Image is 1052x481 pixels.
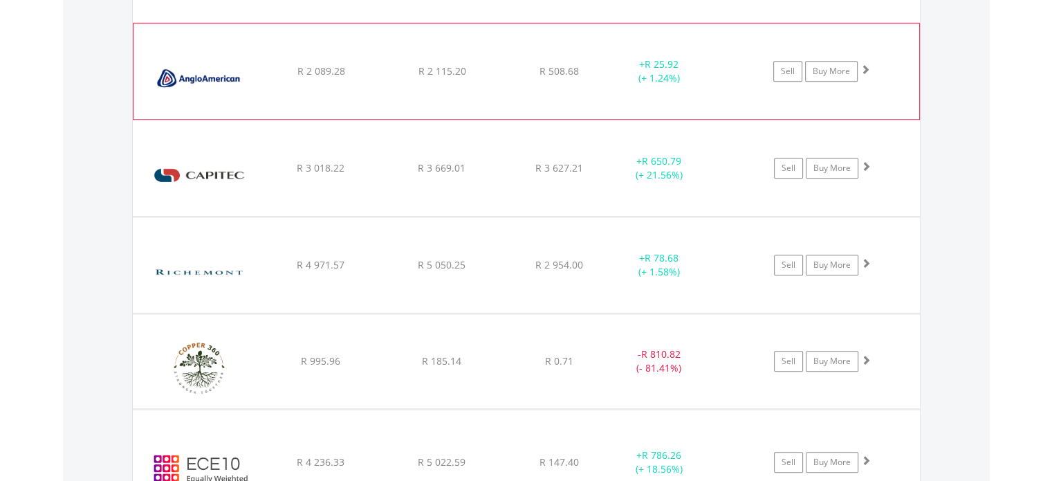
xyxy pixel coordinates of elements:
span: R 185.14 [422,354,461,367]
a: Sell [774,452,803,473]
span: R 5 022.59 [418,455,465,469]
span: R 810.82 [641,347,681,361]
div: + (+ 1.58%) [607,251,712,279]
span: R 4 971.57 [297,258,344,271]
span: R 25.92 [645,57,679,71]
span: R 0.71 [545,354,573,367]
span: R 786.26 [642,448,681,462]
div: + (+ 1.24%) [607,57,710,85]
span: R 4 236.33 [297,455,344,469]
a: Buy More [805,61,858,82]
img: EQU.ZA.CPR.png [140,332,259,406]
span: R 5 050.25 [418,258,465,271]
img: EQU.ZA.CFR.png [140,235,259,309]
span: R 995.96 [301,354,340,367]
span: R 2 089.28 [297,64,344,78]
a: Buy More [806,255,858,275]
span: R 3 669.01 [418,161,465,174]
span: R 2 954.00 [535,258,583,271]
a: Sell [774,255,803,275]
img: EQU.ZA.CPI.png [140,138,259,212]
span: R 147.40 [539,455,579,469]
span: R 508.68 [539,64,579,78]
span: R 3 018.22 [297,161,344,174]
a: Sell [774,351,803,372]
div: + (+ 21.56%) [607,154,712,182]
span: R 3 627.21 [535,161,583,174]
a: Buy More [806,158,858,179]
div: - (- 81.41%) [607,347,712,375]
span: R 2 115.20 [418,64,465,78]
a: Buy More [806,351,858,372]
div: + (+ 18.56%) [607,448,712,476]
img: EQU.ZA.AGL.png [140,41,259,116]
a: Sell [774,158,803,179]
a: Sell [773,61,802,82]
span: R 650.79 [642,154,681,167]
span: R 78.68 [645,251,679,264]
a: Buy More [806,452,858,473]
